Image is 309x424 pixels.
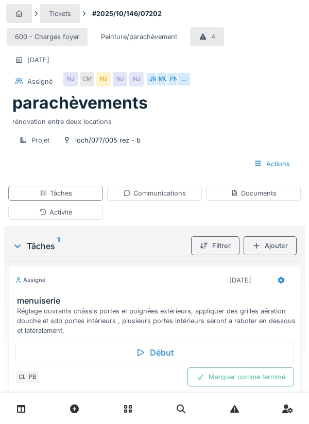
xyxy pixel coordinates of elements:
div: CM [80,72,94,86]
div: Tâches [40,188,72,198]
div: NJ [129,72,144,86]
div: [DATE] [229,275,251,285]
div: Actions [245,154,299,173]
div: Réglage ouvrants châssis portes et poignées extérieurs, appliquer des grilles aération douche et ... [17,306,296,336]
div: Peinture/parachèvement [101,32,177,42]
div: [DATE] [27,55,49,65]
div: 4 [211,32,215,42]
div: JN [146,72,160,86]
div: Filtrer [191,236,239,255]
div: Marquer comme terminé [187,367,294,386]
div: Communications [123,188,186,198]
div: Tickets [49,9,71,19]
div: loch/077/005 rez - b [75,135,141,145]
h3: menuiserie [17,296,296,306]
div: Activité [39,207,72,217]
h1: parachèvements [12,93,148,113]
div: Début [15,342,294,363]
div: Projet [31,135,49,145]
div: Assigné [15,276,46,285]
div: PN [166,72,181,86]
div: NJ [63,72,78,86]
strong: #2025/10/146/07202 [88,9,166,19]
div: … [177,72,191,86]
div: Assigné [27,77,53,86]
div: MC [156,72,170,86]
div: 600 - Charges foyer [15,32,79,42]
div: NJ [96,72,111,86]
div: NJ [113,72,127,86]
div: CL [15,370,29,384]
sup: 1 [57,240,60,252]
div: PB [25,370,40,384]
div: Documents [231,188,277,198]
div: rénovation entre deux locations [12,113,297,127]
div: Ajouter [244,236,297,255]
div: Tâches [12,240,187,252]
